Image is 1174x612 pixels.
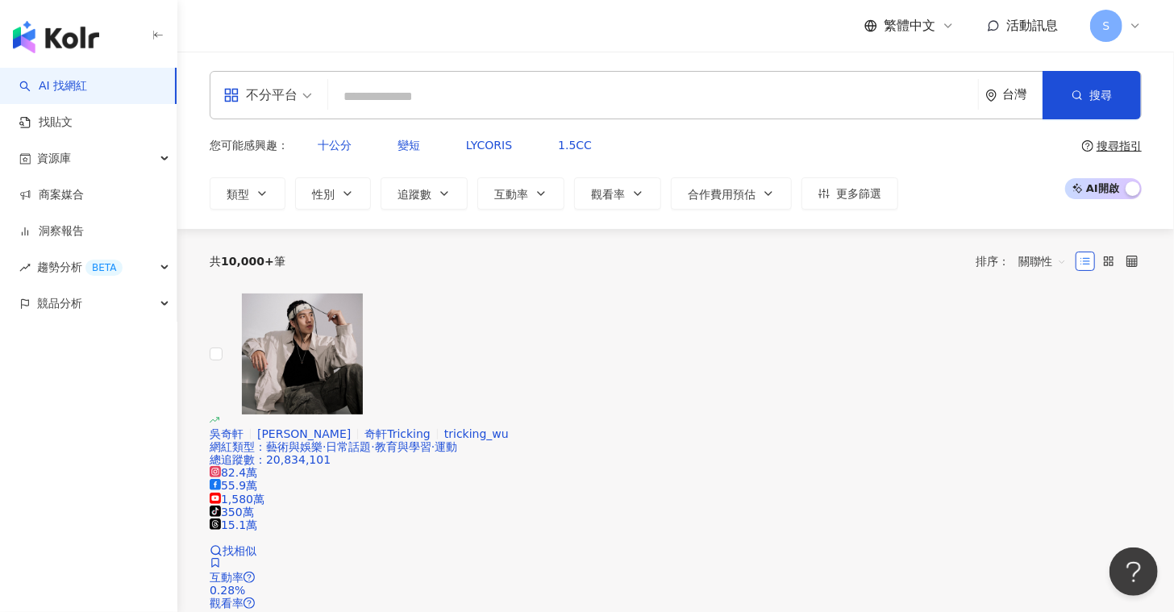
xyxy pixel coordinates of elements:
[210,139,289,152] span: 您可能感興趣：
[364,427,431,440] span: 奇軒Tricking
[381,129,437,161] button: 變短
[1018,248,1067,274] span: 關聯性
[494,188,528,201] span: 互動率
[976,248,1076,274] div: 排序：
[227,188,249,201] span: 類型
[210,255,285,268] div: 共 筆
[318,139,352,152] span: 十公分
[210,177,285,210] button: 類型
[301,129,368,161] button: 十公分
[323,440,326,453] span: ·
[381,177,468,210] button: 追蹤數
[223,82,298,108] div: 不分平台
[210,466,257,479] span: 82.4萬
[477,177,564,210] button: 互動率
[37,285,82,322] span: 競品分析
[312,188,335,201] span: 性別
[371,440,374,453] span: ·
[19,78,87,94] a: searchAI 找網紅
[85,260,123,276] div: BETA
[295,177,371,210] button: 性別
[1109,547,1158,596] iframe: Help Scout Beacon - Open
[257,427,351,440] span: [PERSON_NAME]
[37,140,71,177] span: 資源庫
[1043,71,1141,119] button: 搜尋
[466,139,512,152] span: LYCORIS
[541,129,609,161] button: 1.5CC
[19,262,31,273] span: rise
[19,223,84,239] a: 洞察報告
[19,187,84,203] a: 商案媒合
[985,90,997,102] span: environment
[210,518,257,531] span: 15.1萬
[398,139,420,152] span: 變短
[671,177,792,210] button: 合作費用預估
[444,427,509,440] span: tricking_wu
[210,571,244,584] span: 互動率
[836,187,881,200] span: 更多篩選
[210,597,244,610] span: 觀看率
[210,440,1142,453] div: 網紅類型 ：
[801,177,898,210] button: 更多篩選
[435,440,457,453] span: 運動
[210,453,1142,466] div: 總追蹤數 ： 20,834,101
[398,188,431,201] span: 追蹤數
[1089,89,1112,102] span: 搜尋
[1002,88,1043,102] div: 台灣
[37,249,123,285] span: 趨勢分析
[1082,140,1093,152] span: question-circle
[449,129,529,161] button: LYCORIS
[223,544,256,557] span: 找相似
[1097,139,1142,152] div: 搜尋指引
[1103,17,1110,35] span: S
[210,479,257,492] span: 55.9萬
[221,255,274,268] span: 10,000+
[13,21,99,53] img: logo
[884,17,935,35] span: 繁體中文
[244,572,255,583] span: question-circle
[266,440,323,453] span: 藝術與娛樂
[688,188,756,201] span: 合作費用預估
[19,114,73,131] a: 找貼文
[210,506,254,518] span: 350萬
[558,139,592,152] span: 1.5CC
[1006,18,1058,33] span: 活動訊息
[210,427,244,440] span: 吳奇軒
[242,294,363,414] img: KOL Avatar
[591,188,625,201] span: 觀看率
[574,177,661,210] button: 觀看率
[375,440,431,453] span: 教育與學習
[244,597,255,609] span: question-circle
[223,87,239,103] span: appstore
[210,493,264,506] span: 1,580萬
[326,440,371,453] span: 日常話題
[210,544,256,557] a: 找相似
[210,584,1142,597] div: 0.28%
[431,440,435,453] span: ·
